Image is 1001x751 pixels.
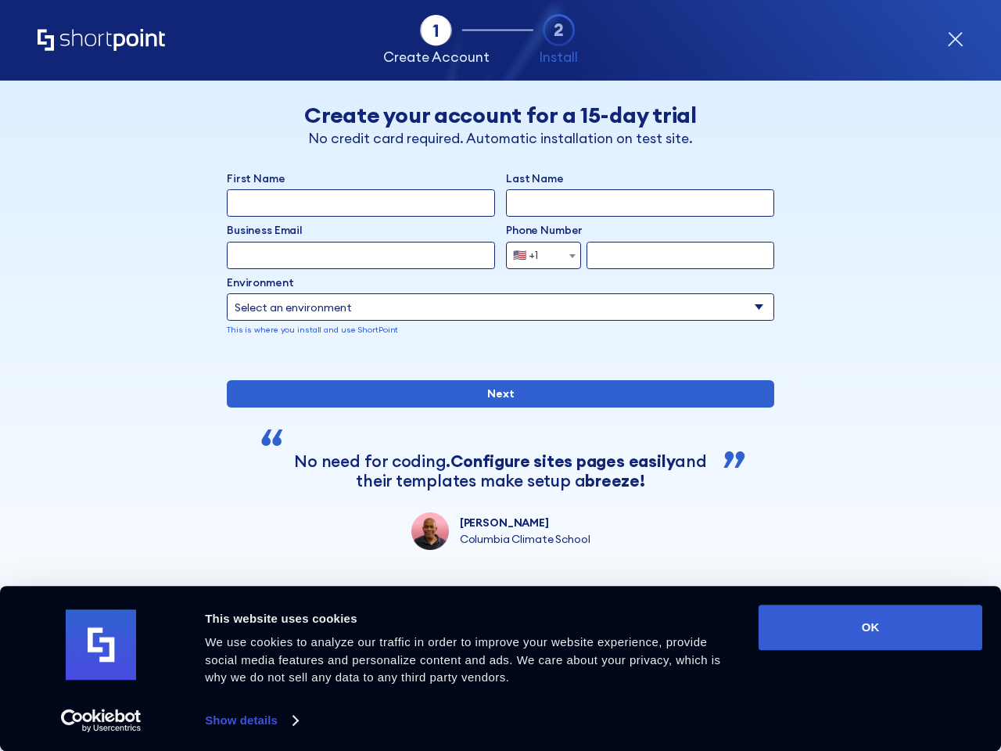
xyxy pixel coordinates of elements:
[33,709,170,732] a: Usercentrics Cookiebot - opens in a new window
[205,609,741,628] div: This website uses cookies
[205,635,720,684] span: We use cookies to analyze our traffic in order to improve your website experience, provide social...
[66,610,136,681] img: logo
[205,709,297,732] a: Show details
[759,605,982,650] button: OK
